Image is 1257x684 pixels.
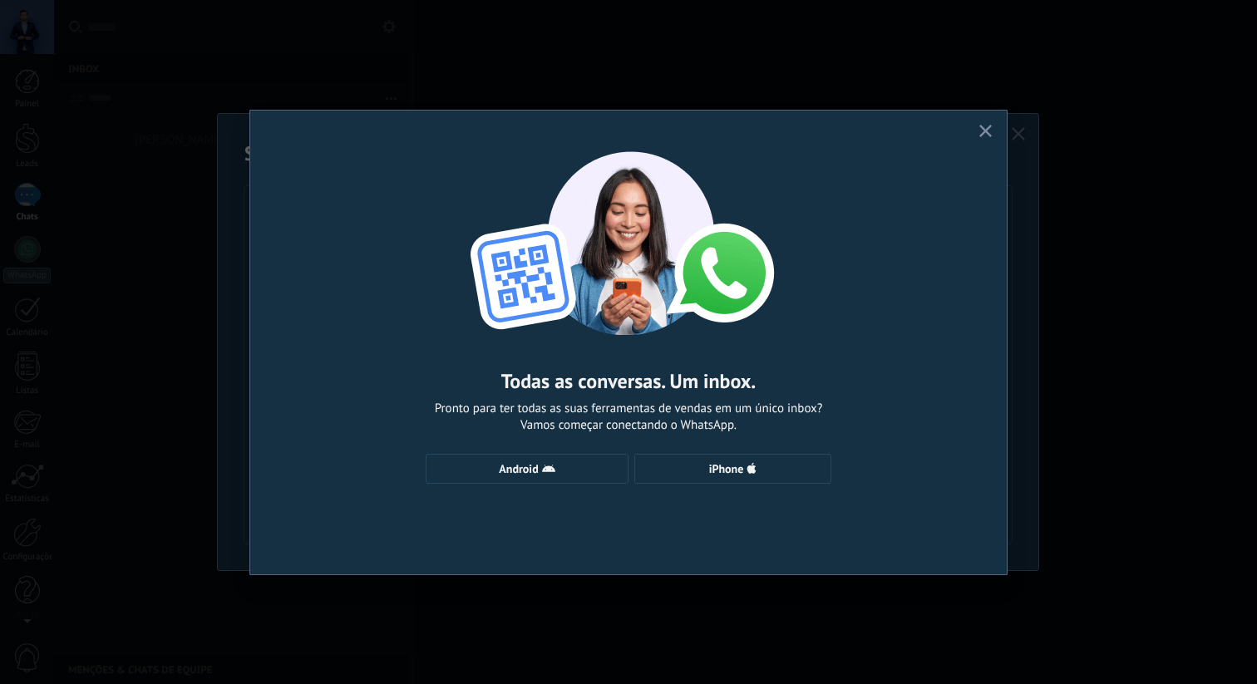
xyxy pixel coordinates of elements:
[501,368,757,394] h2: Todas as conversas. Um inbox.
[634,454,831,484] button: iPhone
[435,401,823,434] span: Pronto para ter todas as suas ferramentas de vendas em um único inbox? Vamos começar conectando o...
[709,463,744,475] span: iPhone
[499,463,538,475] span: Android
[426,454,628,484] button: Android
[446,135,811,335] img: wa-lite-select-device.png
